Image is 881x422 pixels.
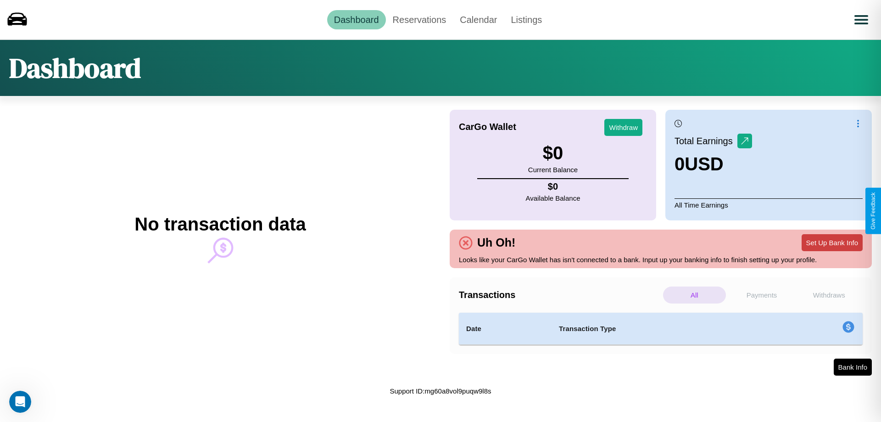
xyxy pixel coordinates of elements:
[327,10,386,29] a: Dashboard
[528,143,578,163] h3: $ 0
[675,198,863,211] p: All Time Earnings
[528,163,578,176] p: Current Balance
[730,287,793,304] p: Payments
[459,122,516,132] h4: CarGo Wallet
[604,119,642,136] button: Withdraw
[559,323,767,334] h4: Transaction Type
[453,10,504,29] a: Calendar
[848,7,874,33] button: Open menu
[663,287,726,304] p: All
[797,287,860,304] p: Withdraws
[459,253,863,266] p: Looks like your CarGo Wallet has isn't connected to a bank. Input up your banking info to finish ...
[473,236,520,249] h4: Uh Oh!
[9,391,31,413] iframe: Intercom live chat
[834,359,872,376] button: Bank Info
[459,290,661,300] h4: Transactions
[802,234,863,251] button: Set Up Bank Info
[390,385,491,397] p: Support ID: mg60a8vol9puqw9l8s
[386,10,453,29] a: Reservations
[466,323,544,334] h4: Date
[870,192,876,230] div: Give Feedback
[675,154,752,174] h3: 0 USD
[9,49,141,87] h1: Dashboard
[134,214,306,235] h2: No transaction data
[504,10,549,29] a: Listings
[526,181,580,192] h4: $ 0
[459,313,863,345] table: simple table
[526,192,580,204] p: Available Balance
[675,133,737,149] p: Total Earnings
